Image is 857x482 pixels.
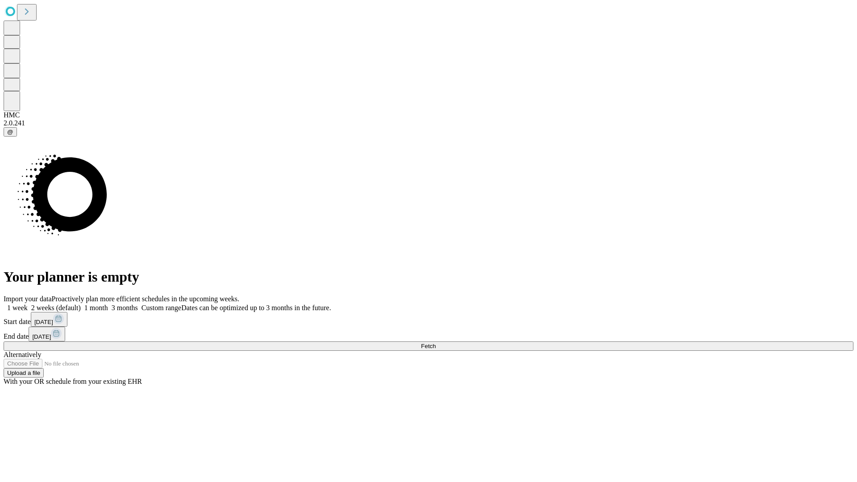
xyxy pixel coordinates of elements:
[181,304,331,312] span: Dates can be optimized up to 3 months in the future.
[4,295,52,303] span: Import your data
[32,333,51,340] span: [DATE]
[29,327,65,341] button: [DATE]
[31,304,81,312] span: 2 weeks (default)
[4,269,853,285] h1: Your planner is empty
[7,304,28,312] span: 1 week
[84,304,108,312] span: 1 month
[4,119,853,127] div: 2.0.241
[31,312,67,327] button: [DATE]
[4,351,41,358] span: Alternatively
[4,127,17,137] button: @
[52,295,239,303] span: Proactively plan more efficient schedules in the upcoming weeks.
[141,304,181,312] span: Custom range
[4,111,853,119] div: HMC
[4,312,853,327] div: Start date
[7,129,13,135] span: @
[4,327,853,341] div: End date
[4,341,853,351] button: Fetch
[34,319,53,325] span: [DATE]
[4,368,44,378] button: Upload a file
[112,304,138,312] span: 3 months
[421,343,436,349] span: Fetch
[4,378,142,385] span: With your OR schedule from your existing EHR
